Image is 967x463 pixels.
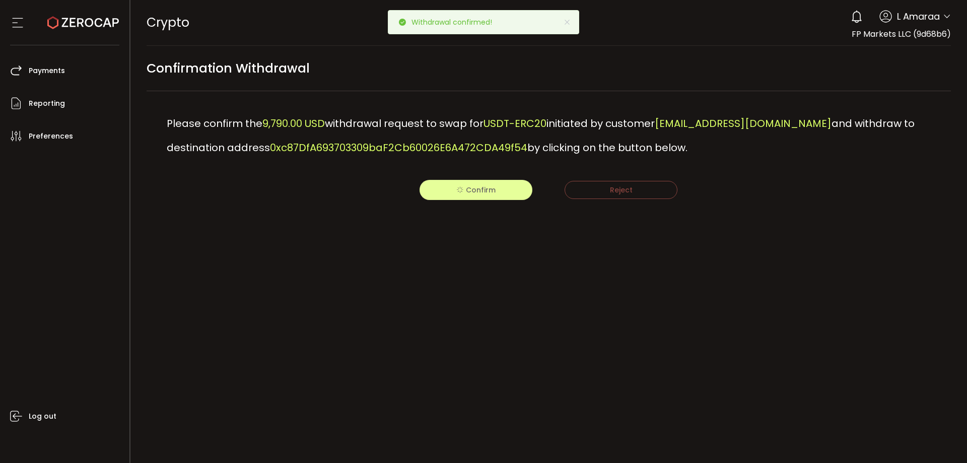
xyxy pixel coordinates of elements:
[850,354,967,463] iframe: Chat Widget
[147,57,310,80] span: Confirmation Withdrawal
[411,19,500,26] p: Withdrawal confirmed!
[270,141,527,155] span: 0xc87DfA693703309baF2Cb60026E6A472CDA49f54
[527,141,687,155] span: by clicking on the button below.
[852,28,951,40] span: FP Markets LLC (9d68b6)
[29,129,73,144] span: Preferences
[483,116,546,130] span: USDT-ERC20
[29,63,65,78] span: Payments
[610,185,633,195] span: Reject
[262,116,325,130] span: 9,790.00 USD
[29,96,65,111] span: Reporting
[325,116,483,130] span: withdrawal request to swap for
[546,116,655,130] span: initiated by customer
[565,181,677,199] button: Reject
[897,10,940,23] span: L Amaraa
[655,116,832,130] span: [EMAIL_ADDRESS][DOMAIN_NAME]
[29,409,56,424] span: Log out
[167,116,262,130] span: Please confirm the
[147,14,189,31] span: Crypto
